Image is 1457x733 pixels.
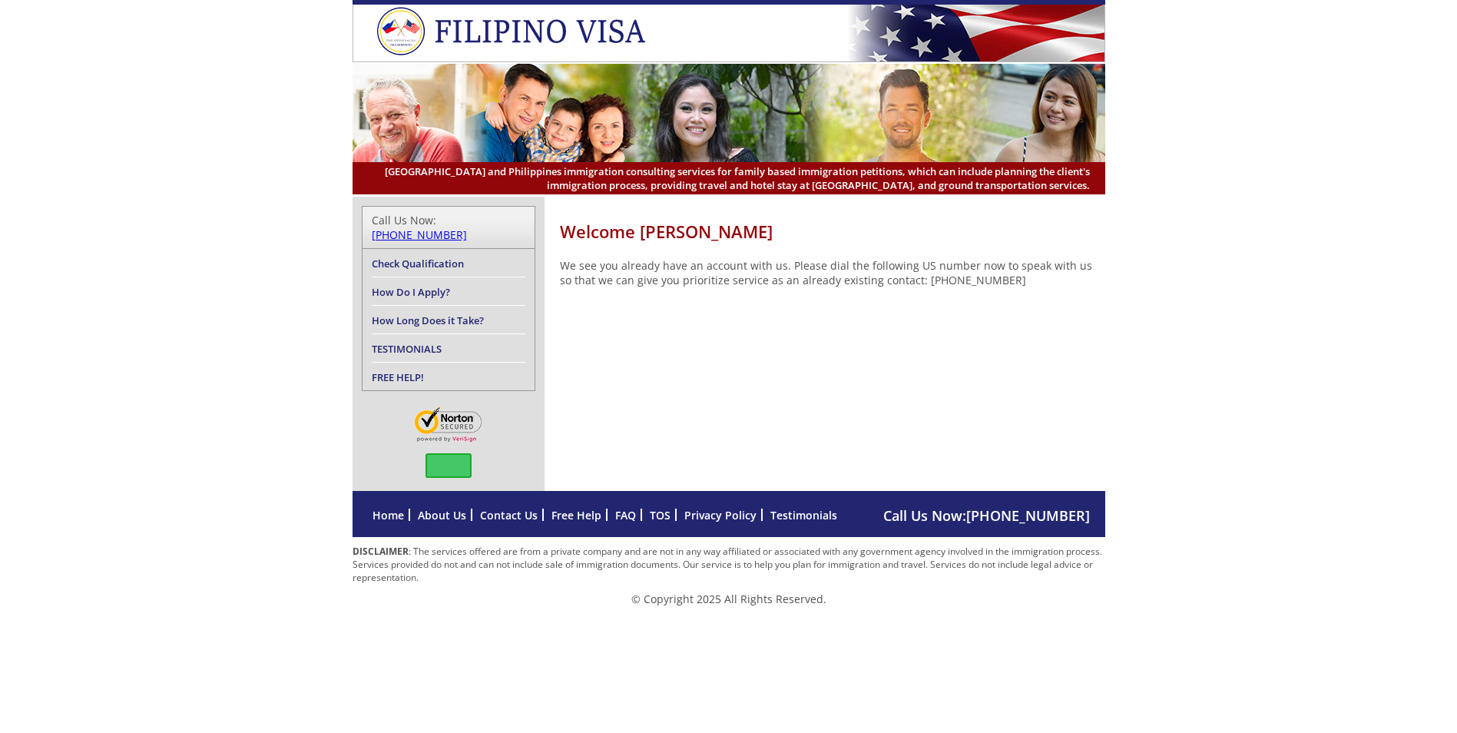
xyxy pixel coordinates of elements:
[770,508,837,522] a: Testimonials
[373,508,404,522] a: Home
[353,545,409,558] strong: DISCLAIMER
[353,592,1105,606] p: © Copyright 2025 All Rights Reserved.
[372,342,442,356] a: TESTIMONIALS
[615,508,636,522] a: FAQ
[418,508,466,522] a: About Us
[368,164,1090,192] span: [GEOGRAPHIC_DATA] and Philippines immigration consulting services for family based immigration pe...
[684,508,757,522] a: Privacy Policy
[372,313,484,327] a: How Long Does it Take?
[372,227,467,242] a: [PHONE_NUMBER]
[560,258,1105,287] p: We see you already have an account with us. Please dial the following US number now to speak with...
[650,508,671,522] a: TOS
[480,508,538,522] a: Contact Us
[372,213,525,242] div: Call Us Now:
[372,370,424,384] a: FREE HELP!
[353,545,1105,584] p: : The services offered are from a private company and are not in any way affiliated or associated...
[372,285,450,299] a: How Do I Apply?
[372,257,464,270] a: Check Qualification
[966,506,1090,525] a: [PHONE_NUMBER]
[551,508,601,522] a: Free Help
[883,506,1090,525] span: Call Us Now:
[560,220,1105,243] h1: Welcome [PERSON_NAME]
